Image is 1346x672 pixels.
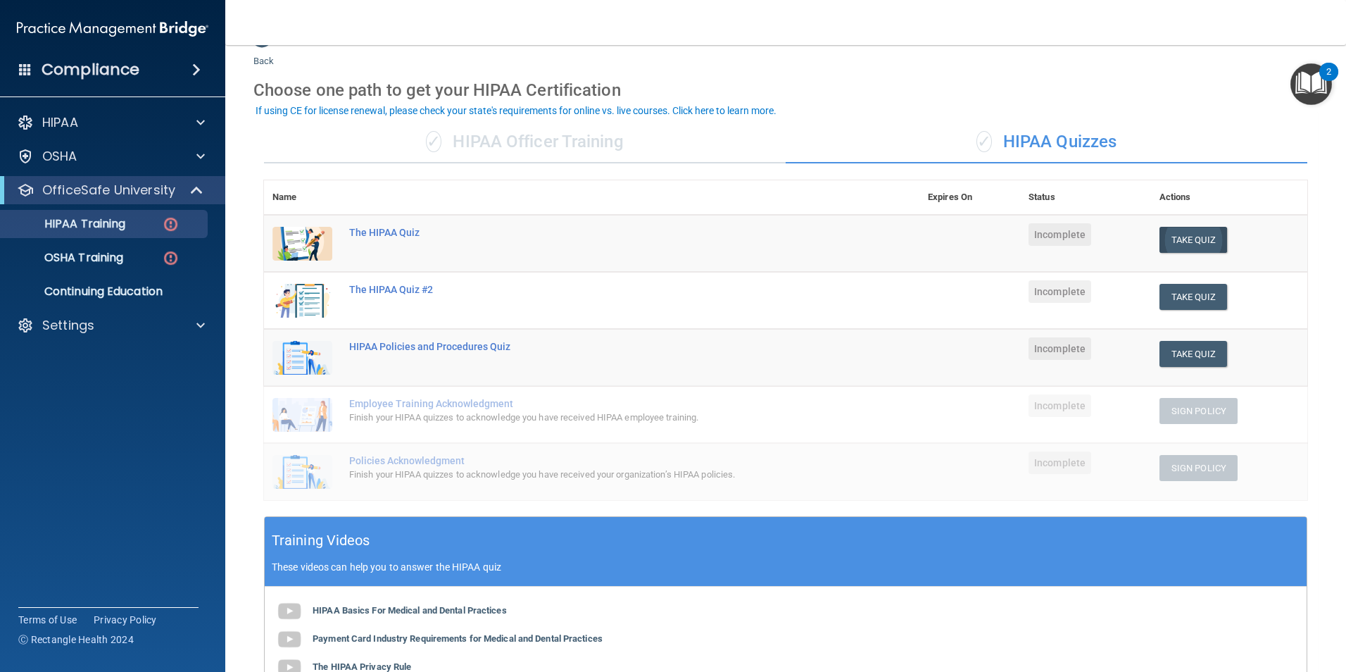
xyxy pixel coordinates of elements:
[349,341,849,352] div: HIPAA Policies and Procedures Quiz
[9,217,125,231] p: HIPAA Training
[275,626,303,654] img: gray_youtube_icon.38fcd6cc.png
[256,106,776,116] div: If using CE for license renewal, please check your state's requirements for online vs. live cours...
[1159,398,1238,424] button: Sign Policy
[272,528,370,553] h5: Training Videos
[349,466,849,483] div: Finish your HIPAA quizzes to acknowledge you have received your organization’s HIPAA policies.
[1290,63,1332,105] button: Open Resource Center, 2 new notifications
[976,131,992,152] span: ✓
[17,182,204,199] a: OfficeSafe University
[275,597,303,626] img: gray_youtube_icon.38fcd6cc.png
[1159,341,1227,367] button: Take Quiz
[162,249,180,267] img: danger-circle.6113f641.png
[162,216,180,233] img: danger-circle.6113f641.png
[1159,455,1238,481] button: Sign Policy
[349,227,849,238] div: The HIPAA Quiz
[253,104,779,118] button: If using CE for license renewal, please check your state's requirements for online vs. live cours...
[426,131,441,152] span: ✓
[349,409,849,426] div: Finish your HIPAA quizzes to acknowledge you have received HIPAA employee training.
[1029,337,1091,360] span: Incomplete
[253,39,274,66] a: Back
[1029,223,1091,246] span: Incomplete
[272,561,1300,573] p: These videos can help you to answer the HIPAA quiz
[1029,394,1091,417] span: Incomplete
[42,182,175,199] p: OfficeSafe University
[1159,227,1227,253] button: Take Quiz
[1326,72,1331,90] div: 2
[1151,180,1307,215] th: Actions
[349,284,849,295] div: The HIPAA Quiz #2
[313,661,411,672] b: The HIPAA Privacy Rule
[919,180,1020,215] th: Expires On
[1029,452,1091,474] span: Incomplete
[9,285,201,299] p: Continuing Education
[42,317,94,334] p: Settings
[1159,284,1227,310] button: Take Quiz
[1102,572,1329,628] iframe: Drift Widget Chat Controller
[17,15,208,43] img: PMB logo
[94,613,157,627] a: Privacy Policy
[42,114,78,131] p: HIPAA
[349,398,849,409] div: Employee Training Acknowledgment
[17,114,205,131] a: HIPAA
[313,605,507,616] b: HIPAA Basics For Medical and Dental Practices
[17,317,205,334] a: Settings
[313,633,603,644] b: Payment Card Industry Requirements for Medical and Dental Practices
[9,251,123,265] p: OSHA Training
[1029,280,1091,303] span: Incomplete
[42,148,77,165] p: OSHA
[18,613,77,627] a: Terms of Use
[253,70,1318,111] div: Choose one path to get your HIPAA Certification
[18,633,134,647] span: Ⓒ Rectangle Health 2024
[17,148,205,165] a: OSHA
[42,60,139,80] h4: Compliance
[349,455,849,466] div: Policies Acknowledgment
[786,121,1307,163] div: HIPAA Quizzes
[264,180,341,215] th: Name
[1020,180,1151,215] th: Status
[264,121,786,163] div: HIPAA Officer Training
